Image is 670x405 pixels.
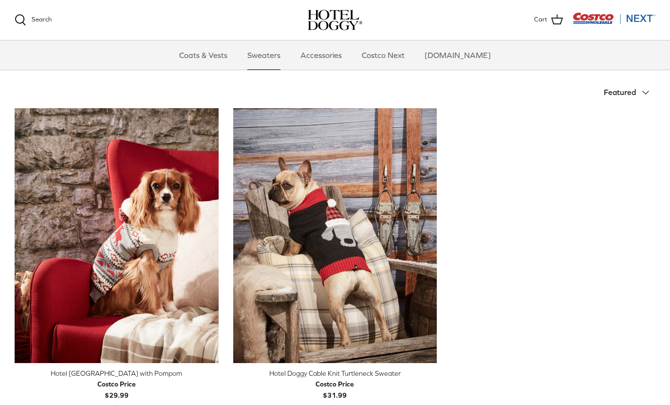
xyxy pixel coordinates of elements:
button: Featured [604,82,655,103]
a: Hotel Doggy Fair Isle Sweater with Pompom [15,108,219,363]
a: Sweaters [239,40,289,70]
div: Costco Price [316,379,354,389]
a: Hotel Doggy Cable Knit Turtleneck Sweater Costco Price$31.99 [233,368,437,401]
span: Search [32,16,52,23]
img: Costco Next [573,12,655,24]
b: $31.99 [316,379,354,399]
div: Hotel Doggy Cable Knit Turtleneck Sweater [233,368,437,379]
a: Accessories [292,40,351,70]
a: Hotel [GEOGRAPHIC_DATA] with Pompom Costco Price$29.99 [15,368,219,401]
a: Costco Next [353,40,413,70]
div: Hotel [GEOGRAPHIC_DATA] with Pompom [15,368,219,379]
a: Cart [534,14,563,26]
a: [DOMAIN_NAME] [416,40,500,70]
a: Search [15,14,52,26]
a: Coats & Vests [170,40,236,70]
a: hoteldoggy.com hoteldoggycom [308,10,362,30]
a: Visit Costco Next [573,19,655,26]
b: $29.99 [97,379,136,399]
span: Featured [604,88,636,96]
div: Costco Price [97,379,136,389]
a: Hotel Doggy Cable Knit Turtleneck Sweater [233,108,437,363]
span: Cart [534,15,547,25]
img: hoteldoggycom [308,10,362,30]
